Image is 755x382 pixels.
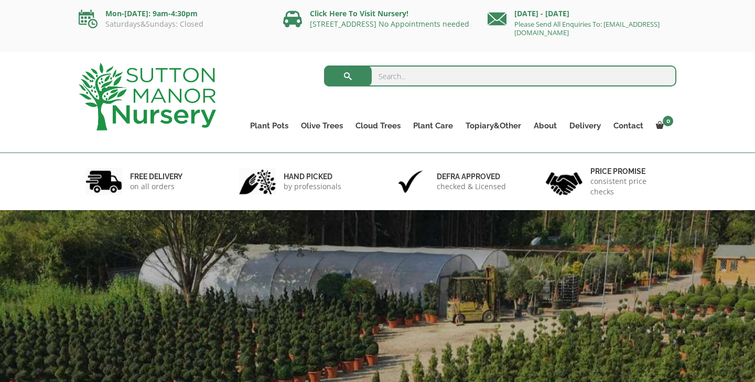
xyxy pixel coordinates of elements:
a: 0 [650,118,676,133]
a: Plant Pots [244,118,295,133]
span: 0 [663,116,673,126]
h6: hand picked [284,172,341,181]
a: Click Here To Visit Nursery! [310,8,408,18]
p: consistent price checks [590,176,670,197]
h6: Price promise [590,167,670,176]
p: [DATE] - [DATE] [488,7,676,20]
p: checked & Licensed [437,181,506,192]
input: Search... [324,66,677,86]
a: [STREET_ADDRESS] No Appointments needed [310,19,469,29]
a: Delivery [563,118,607,133]
p: on all orders [130,181,182,192]
h6: Defra approved [437,172,506,181]
img: 1.jpg [85,168,122,195]
a: Topiary&Other [459,118,527,133]
a: Plant Care [407,118,459,133]
p: Mon-[DATE]: 9am-4:30pm [79,7,267,20]
img: 3.jpg [392,168,429,195]
img: 4.jpg [546,166,583,198]
p: by professionals [284,181,341,192]
a: Olive Trees [295,118,349,133]
a: Contact [607,118,650,133]
p: Saturdays&Sundays: Closed [79,20,267,28]
img: 2.jpg [239,168,276,195]
a: Please Send All Enquiries To: [EMAIL_ADDRESS][DOMAIN_NAME] [514,19,660,37]
h6: FREE DELIVERY [130,172,182,181]
a: About [527,118,563,133]
img: logo [79,63,216,130]
a: Cloud Trees [349,118,407,133]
